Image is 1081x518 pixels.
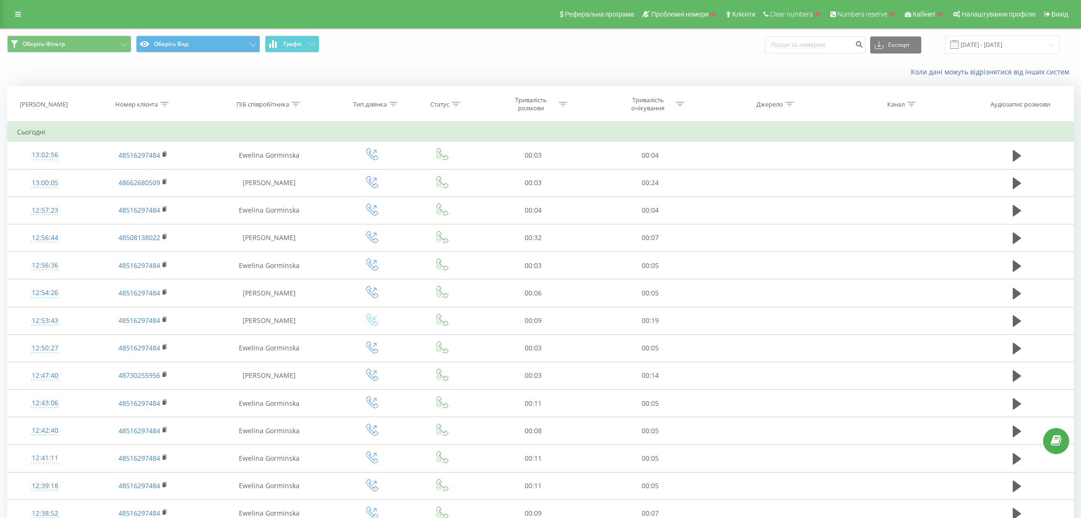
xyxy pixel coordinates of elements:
div: 12:54:26 [17,284,73,302]
td: 00:08 [475,417,592,445]
td: 00:03 [475,169,592,196]
div: 12:42:40 [17,421,73,440]
td: 00:04 [592,142,709,169]
div: 12:57:23 [17,201,73,220]
td: [PERSON_NAME] [204,362,335,389]
a: 48516297484 [118,288,160,297]
td: Ewelina Gorminska [204,417,335,445]
td: 00:24 [592,169,709,196]
td: 00:03 [475,252,592,279]
span: Clear numbers [770,10,813,18]
a: 48516297484 [118,205,160,214]
td: 00:05 [592,252,709,279]
a: 48508138022 [118,233,160,242]
input: Пошук за номером [765,36,865,54]
div: [PERSON_NAME] [20,100,68,108]
td: 00:19 [592,307,709,334]
a: 48516297484 [118,261,160,270]
button: Оберіть Вид [136,36,260,53]
td: 00:05 [592,390,709,417]
td: 00:11 [475,472,592,500]
a: Коли дані можуть відрізнятися вiд інших систем [911,67,1074,76]
div: Канал [887,100,905,108]
td: 00:09 [475,307,592,334]
span: Кабінет [913,10,936,18]
td: [PERSON_NAME] [204,279,335,307]
td: 00:05 [592,334,709,362]
a: 48516297484 [118,454,160,463]
span: Клієнти [732,10,755,18]
td: 00:07 [592,224,709,251]
td: Ewelina Gorminska [204,334,335,362]
div: Тривалість розмови [506,96,556,112]
div: 12:41:11 [17,449,73,467]
a: 48516297484 [118,426,160,435]
a: 48516297484 [118,509,160,518]
td: 00:05 [592,445,709,472]
a: 48516297484 [118,151,160,160]
td: 00:03 [475,334,592,362]
td: 00:14 [592,362,709,389]
td: 00:05 [592,417,709,445]
div: 12:50:27 [17,339,73,357]
span: Numbers reserve [837,10,887,18]
div: 12:47:40 [17,366,73,385]
span: Вихід [1052,10,1068,18]
div: 12:56:44 [17,229,73,247]
a: 48730255956 [118,371,160,380]
div: Статус [430,100,449,108]
td: 00:03 [475,142,592,169]
div: 13:00:05 [17,174,73,192]
td: Ewelina Gorminska [204,472,335,500]
span: Реферальна програма [565,10,635,18]
div: ПІБ співробітника [236,100,289,108]
button: Графік [265,36,319,53]
div: Тривалість очікування [623,96,673,112]
div: Номер клієнта [115,100,158,108]
div: Тип дзвінка [353,100,387,108]
div: 12:56:36 [17,256,73,275]
a: 48516297484 [118,316,160,325]
td: 00:05 [592,472,709,500]
a: 48516297484 [118,343,160,352]
td: Ewelina Gorminska [204,142,335,169]
td: 00:32 [475,224,592,251]
span: Налаштування профілю [962,10,1036,18]
td: 00:11 [475,445,592,472]
div: 12:39:18 [17,477,73,495]
td: 00:03 [475,362,592,389]
button: Оберіть Фільтр [7,36,131,53]
td: Ewelina Gorminska [204,445,335,472]
a: 48662680509 [118,178,160,187]
td: Ewelina Gorminska [204,252,335,279]
span: Графік [283,41,302,47]
div: 12:53:43 [17,312,73,330]
td: 00:05 [592,279,709,307]
td: [PERSON_NAME] [204,307,335,334]
td: [PERSON_NAME] [204,169,335,196]
td: Ewelina Gorminska [204,196,335,224]
div: Джерело [756,100,783,108]
td: 00:06 [475,279,592,307]
td: 00:04 [592,196,709,224]
div: 12:43:06 [17,394,73,412]
td: Ewelina Gorminska [204,390,335,417]
span: Оберіть Фільтр [23,40,65,48]
td: 00:11 [475,390,592,417]
button: Експорт [870,36,921,54]
td: Сьогодні [8,123,1074,142]
a: 48516297484 [118,481,160,490]
td: 00:04 [475,196,592,224]
div: 13:02:56 [17,146,73,164]
a: 48516297484 [118,399,160,408]
div: Аудіозапис розмови [990,100,1050,108]
span: Проблемні номери [651,10,709,18]
td: [PERSON_NAME] [204,224,335,251]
